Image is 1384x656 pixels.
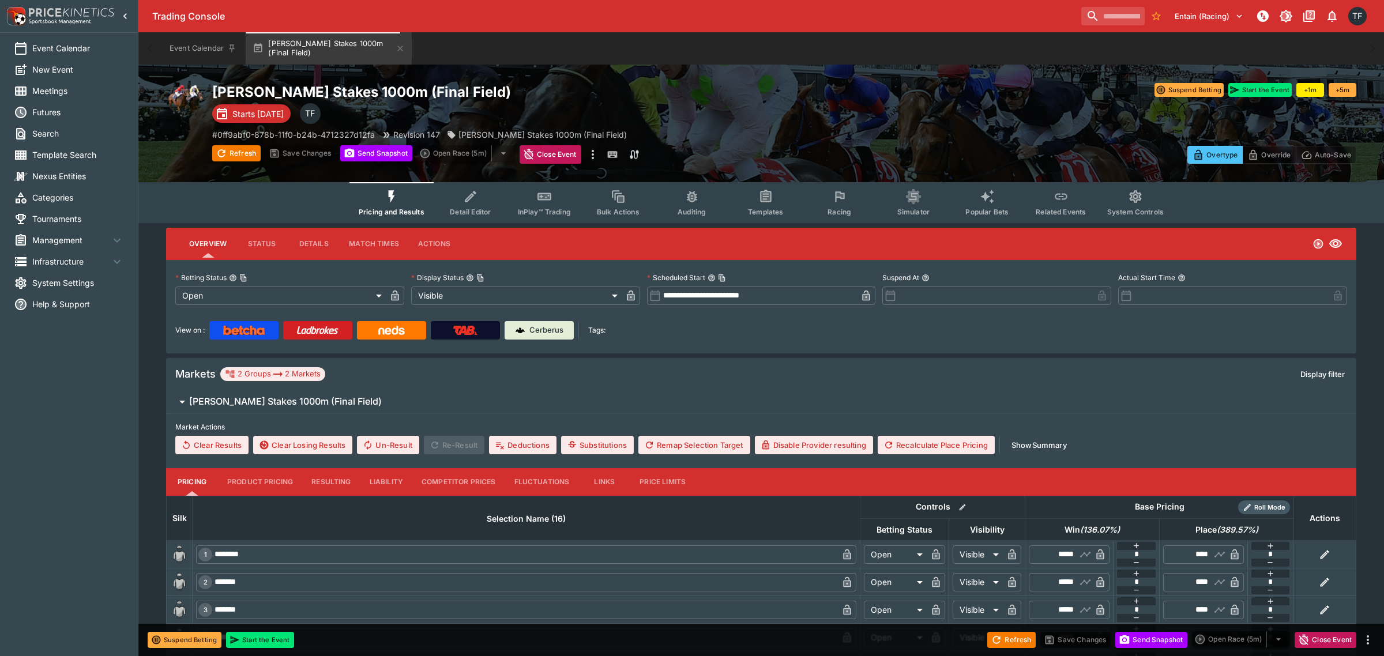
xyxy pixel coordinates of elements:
button: Match Times [340,230,408,258]
img: Ladbrokes [296,326,339,335]
button: Copy To Clipboard [476,274,484,282]
button: Refresh [212,145,261,161]
p: Scheduled Start [647,273,705,282]
button: NOT Connected to PK [1253,6,1273,27]
button: Un-Result [357,436,419,454]
p: Revision 147 [393,129,440,141]
h2: Copy To Clipboard [212,83,784,101]
button: ShowSummary [1005,436,1074,454]
button: Override [1242,146,1296,164]
div: Event type filters [349,182,1173,223]
img: Neds [378,326,404,335]
button: Clear Losing Results [253,436,352,454]
div: Open [864,573,927,591]
th: Controls [860,496,1025,518]
button: Send Snapshot [1115,632,1187,648]
button: Documentation [1299,6,1319,27]
th: Actions [1293,496,1356,540]
span: Event Calendar [32,42,124,54]
em: ( 136.07 %) [1080,523,1120,537]
div: Base Pricing [1130,500,1189,514]
span: 1 [202,551,209,559]
label: Tags: [588,321,605,340]
button: Display filter [1293,365,1352,383]
button: Substitutions [561,436,634,454]
h6: [PERSON_NAME] Stakes 1000m (Final Field) [189,395,382,408]
span: System Controls [1107,208,1164,216]
span: Pricing and Results [359,208,424,216]
button: Copy To Clipboard [239,274,247,282]
button: Remap Selection Target [638,436,750,454]
span: Bulk Actions [597,208,640,216]
div: Visible [411,286,622,305]
button: Liability [360,468,412,496]
button: +1m [1296,83,1324,97]
span: Win(136.07%) [1052,523,1133,537]
div: Visible [953,545,1003,564]
button: Suspend At [922,274,930,282]
p: Suspend At [882,273,919,282]
img: TabNZ [453,326,477,335]
button: Auto-Save [1296,146,1356,164]
span: Search [32,127,124,140]
button: more [1361,633,1375,647]
div: split button [417,145,515,161]
button: Competitor Prices [412,468,505,496]
img: blank-silk.png [170,573,189,591]
button: Resulting [302,468,360,496]
svg: Visible [1329,237,1342,251]
span: Selection Name (16) [474,512,578,526]
button: Product Pricing [218,468,302,496]
button: Select Tenant [1168,7,1250,25]
button: Deductions [489,436,556,454]
div: Visible [953,573,1003,591]
div: Open [864,601,927,619]
img: Cerberus [516,326,525,335]
div: Open [175,286,386,305]
button: Overtype [1187,146,1243,164]
img: PriceKinetics Logo [3,5,27,28]
button: Fluctuations [505,468,579,496]
div: Show/hide Price Roll mode configuration. [1238,500,1290,514]
div: Start From [1187,146,1356,164]
button: Clear Results [175,436,249,454]
button: +5m [1329,83,1356,97]
span: Place(389.57%) [1183,523,1271,537]
button: Notifications [1322,6,1342,27]
button: Close Event [520,145,581,164]
span: Infrastructure [32,255,110,267]
button: Scheduled StartCopy To Clipboard [708,274,716,282]
button: Start the Event [226,632,294,648]
p: Actual Start Time [1118,273,1175,282]
span: Detail Editor [450,208,491,216]
span: New Event [32,63,124,76]
img: Betcha [223,326,265,335]
button: Overview [180,230,236,258]
div: Open [864,545,927,564]
p: Betting Status [175,273,227,282]
button: Status [236,230,288,258]
span: 3 [201,606,210,614]
span: Related Events [1036,208,1086,216]
span: Help & Support [32,298,124,310]
span: Templates [748,208,783,216]
span: 2 [201,578,210,586]
a: Cerberus [505,321,574,340]
span: InPlay™ Trading [518,208,571,216]
span: Nexus Entities [32,170,124,182]
img: blank-silk.png [170,545,189,564]
span: Popular Bets [965,208,1009,216]
img: blank-silk.png [170,601,189,619]
div: 2 Groups 2 Markets [225,367,321,381]
div: Trading Console [152,10,1077,22]
span: Racing [828,208,851,216]
button: Actual Start Time [1178,274,1186,282]
div: split button [1192,631,1290,647]
button: Recalculate Place Pricing [878,436,995,454]
button: Event Calendar [163,32,243,65]
div: Visible [953,601,1003,619]
button: Details [288,230,340,258]
button: Tom Flynn [1345,3,1370,29]
button: Toggle light/dark mode [1276,6,1296,27]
